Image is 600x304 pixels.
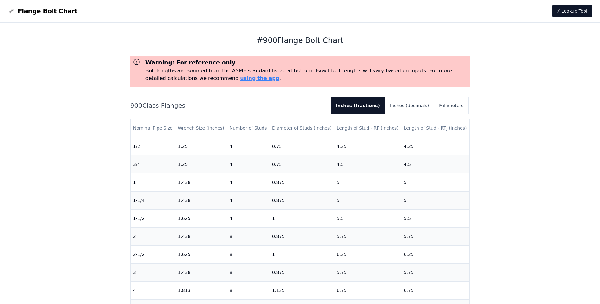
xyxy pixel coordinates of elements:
[331,97,385,114] button: Inches (fractions)
[269,245,334,263] td: 1
[269,191,334,209] td: 0.875
[385,97,434,114] button: Inches (decimals)
[131,281,176,299] td: 4
[130,101,326,110] h2: 900 Class Flanges
[334,173,401,191] td: 5
[227,191,269,209] td: 4
[401,245,470,263] td: 6.25
[269,209,334,227] td: 1
[401,209,470,227] td: 5.5
[269,227,334,245] td: 0.875
[227,245,269,263] td: 8
[227,227,269,245] td: 8
[334,227,401,245] td: 5.75
[334,281,401,299] td: 6.75
[131,191,176,209] td: 1-1/4
[552,5,592,17] a: ⚡ Lookup Tool
[175,119,227,137] th: Wrench Size (inches)
[8,7,77,15] a: Flange Bolt Chart LogoFlange Bolt Chart
[401,263,470,281] td: 5.75
[131,209,176,227] td: 1-1/2
[334,245,401,263] td: 6.25
[269,173,334,191] td: 0.875
[175,137,227,155] td: 1.25
[227,281,269,299] td: 8
[334,137,401,155] td: 4.25
[131,173,176,191] td: 1
[175,173,227,191] td: 1.438
[18,7,77,15] span: Flange Bolt Chart
[269,119,334,137] th: Diameter of Studs (inches)
[240,75,279,81] a: using the app
[227,155,269,173] td: 4
[130,35,470,46] h1: # 900 Flange Bolt Chart
[227,119,269,137] th: Number of Studs
[334,191,401,209] td: 5
[269,137,334,155] td: 0.75
[175,155,227,173] td: 1.25
[401,119,470,137] th: Length of Stud - RTJ (inches)
[401,227,470,245] td: 5.75
[401,281,470,299] td: 6.75
[227,209,269,227] td: 4
[401,173,470,191] td: 5
[145,58,467,67] h3: Warning: For reference only
[175,245,227,263] td: 1.625
[269,281,334,299] td: 1.125
[131,227,176,245] td: 2
[334,263,401,281] td: 5.75
[227,173,269,191] td: 4
[131,137,176,155] td: 1/2
[227,263,269,281] td: 8
[227,137,269,155] td: 4
[175,263,227,281] td: 1.438
[175,281,227,299] td: 1.813
[131,155,176,173] td: 3/4
[401,137,470,155] td: 4.25
[145,67,467,82] p: Bolt lengths are sourced from the ASME standard listed at bottom. Exact bolt lengths will vary ba...
[334,155,401,173] td: 4.5
[131,245,176,263] td: 2-1/2
[131,119,176,137] th: Nominal Pipe Size
[334,209,401,227] td: 5.5
[334,119,401,137] th: Length of Stud - RF (inches)
[175,209,227,227] td: 1.625
[434,97,468,114] button: Millimeters
[269,155,334,173] td: 0.75
[8,7,15,15] img: Flange Bolt Chart Logo
[131,263,176,281] td: 3
[401,191,470,209] td: 5
[175,227,227,245] td: 1.438
[401,155,470,173] td: 4.5
[269,263,334,281] td: 0.875
[175,191,227,209] td: 1.438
